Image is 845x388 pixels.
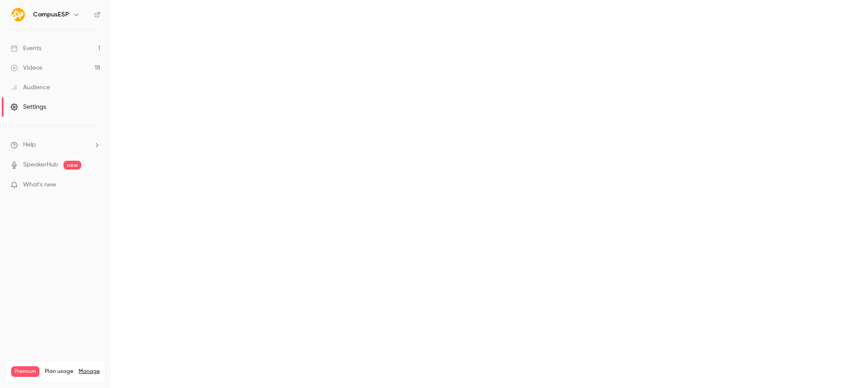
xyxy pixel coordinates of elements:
[23,140,36,150] span: Help
[23,160,58,170] a: SpeakerHub
[23,180,56,190] span: What's new
[11,103,46,111] div: Settings
[11,63,42,72] div: Videos
[90,181,100,189] iframe: Noticeable Trigger
[11,8,25,22] img: CampusESP
[63,161,81,170] span: new
[79,368,100,375] a: Manage
[11,44,41,53] div: Events
[33,10,69,19] h6: CampusESP
[45,368,73,375] span: Plan usage
[11,366,39,377] span: Premium
[11,140,100,150] li: help-dropdown-opener
[11,83,50,92] div: Audience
